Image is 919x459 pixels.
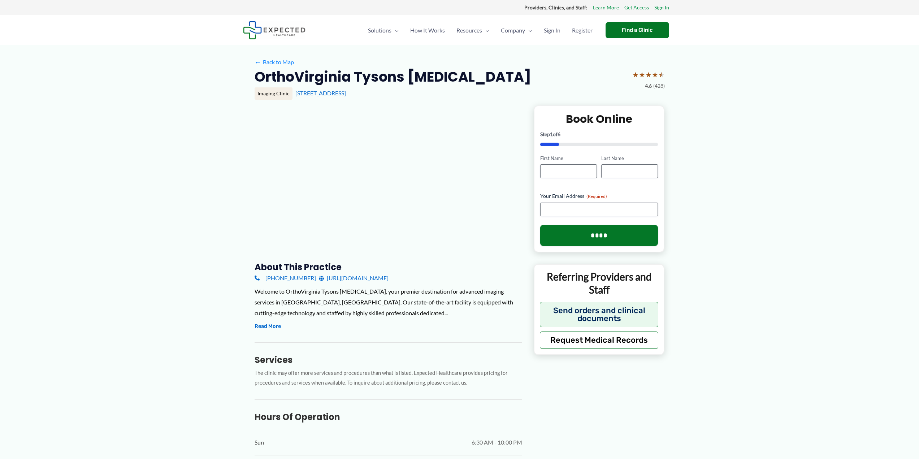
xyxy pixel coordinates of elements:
a: Sign In [538,18,566,43]
a: ←Back to Map [255,57,294,68]
span: Sun [255,437,264,448]
span: Sign In [544,18,560,43]
span: ★ [652,68,658,81]
button: Read More [255,322,281,331]
strong: Providers, Clinics, and Staff: [524,4,588,10]
h2: OrthoVirginia Tysons [MEDICAL_DATA] [255,68,531,86]
span: (428) [653,81,665,91]
a: Find a Clinic [606,22,669,38]
a: How It Works [404,18,451,43]
span: Menu Toggle [391,18,399,43]
span: Resources [456,18,482,43]
a: Register [566,18,598,43]
span: ★ [632,68,639,81]
a: SolutionsMenu Toggle [362,18,404,43]
button: Request Medical Records [540,332,659,349]
span: 4.6 [645,81,652,91]
p: Referring Providers and Staff [540,270,659,296]
h3: Services [255,354,522,365]
a: [URL][DOMAIN_NAME] [319,273,389,283]
span: ★ [639,68,645,81]
nav: Primary Site Navigation [362,18,598,43]
a: Sign In [654,3,669,12]
a: [STREET_ADDRESS] [295,90,346,96]
a: ResourcesMenu Toggle [451,18,495,43]
span: Company [501,18,525,43]
h3: Hours of Operation [255,411,522,423]
span: Solutions [368,18,391,43]
span: How It Works [410,18,445,43]
h2: Book Online [540,112,658,126]
a: CompanyMenu Toggle [495,18,538,43]
span: 6 [558,131,560,137]
span: ← [255,59,261,65]
span: ★ [658,68,665,81]
a: Get Access [624,3,649,12]
span: Menu Toggle [525,18,532,43]
label: Your Email Address [540,192,658,200]
div: Welcome to OrthoVirginia Tysons [MEDICAL_DATA], your premier destination for advanced imaging ser... [255,286,522,318]
span: (Required) [586,194,607,199]
span: ★ [645,68,652,81]
span: 6:30 AM - 10:00 PM [472,437,522,448]
label: Last Name [601,155,658,162]
div: Imaging Clinic [255,87,292,100]
p: Step of [540,132,658,137]
span: 1 [550,131,553,137]
img: Expected Healthcare Logo - side, dark font, small [243,21,305,39]
p: The clinic may offer more services and procedures than what is listed. Expected Healthcare provid... [255,368,522,388]
a: [PHONE_NUMBER] [255,273,316,283]
a: Learn More [593,3,619,12]
button: Send orders and clinical documents [540,302,659,327]
span: Register [572,18,593,43]
label: First Name [540,155,597,162]
h3: About this practice [255,261,522,273]
span: Menu Toggle [482,18,489,43]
